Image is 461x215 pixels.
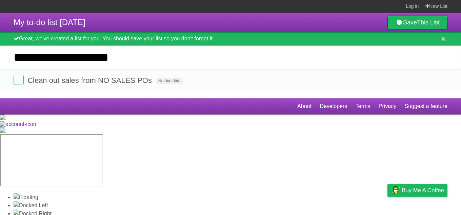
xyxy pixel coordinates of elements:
a: Terms [356,100,370,113]
a: SaveThis List [387,16,447,29]
a: About [297,100,312,113]
b: This List [417,19,440,26]
a: Suggest a feature [405,100,447,113]
a: Buy me a coffee [387,184,447,197]
span: No due date [156,78,183,84]
label: Done [14,75,24,85]
a: Developers [320,100,347,113]
span: Buy me a coffee [402,184,444,196]
img: Buy me a coffee [391,184,400,196]
a: Privacy [379,100,396,113]
span: My to-do list [DATE] [14,18,85,27]
img: Docked Left [14,201,48,210]
img: Floating [14,193,38,201]
span: Clean out sales from NO SALES POs [27,76,154,85]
